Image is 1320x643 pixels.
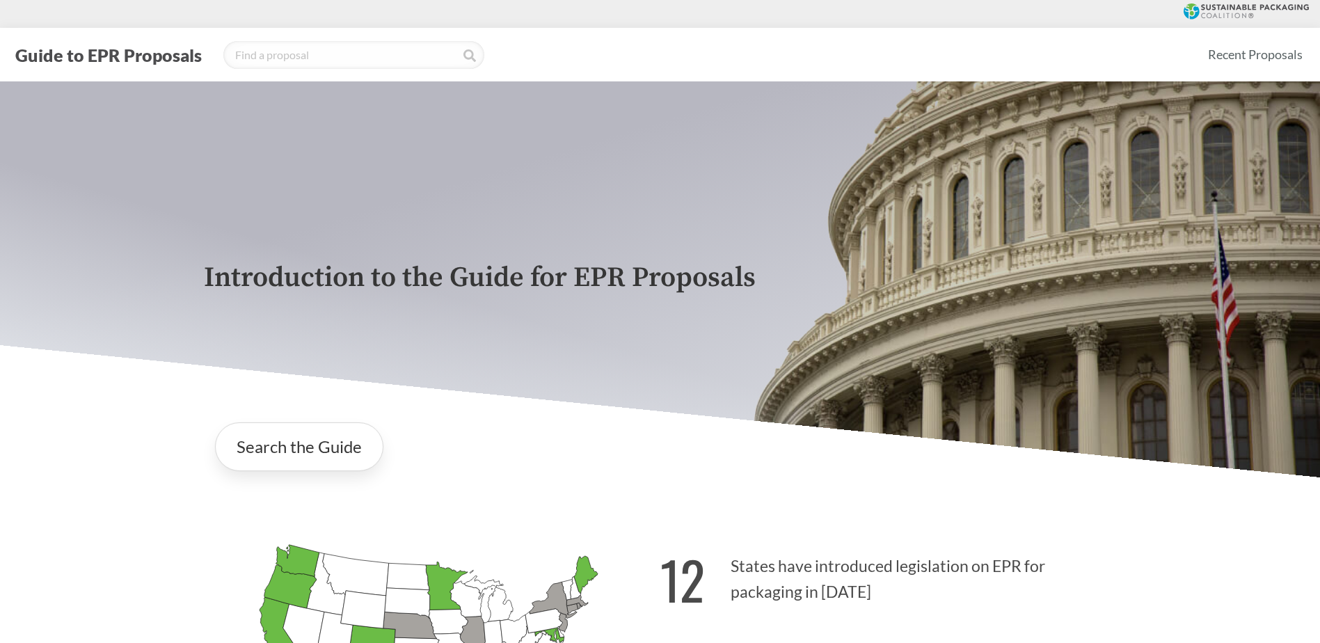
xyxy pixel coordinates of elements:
[660,532,1117,618] p: States have introduced legislation on EPR for packaging in [DATE]
[223,41,484,69] input: Find a proposal
[1202,39,1309,70] a: Recent Proposals
[215,422,383,471] a: Search the Guide
[204,262,1117,294] p: Introduction to the Guide for EPR Proposals
[660,541,705,618] strong: 12
[11,44,206,66] button: Guide to EPR Proposals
